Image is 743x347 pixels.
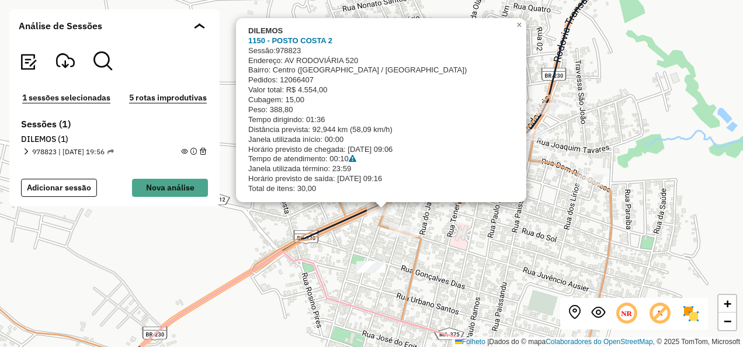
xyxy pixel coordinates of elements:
div: Janela utilizada término: 23:59 [248,164,512,174]
div: Horário previsto de chegada: [DATE] 09:06 [248,145,512,155]
a: Ampliar [718,295,736,313]
button: Centralizar mapa no depósito ou ponto de apoio [568,306,582,322]
div: Tempo dirigindo: 01:36 [248,115,512,125]
strong: DILEMOS [248,26,283,35]
span: × [516,20,522,30]
div: Bairro: Centro ([GEOGRAPHIC_DATA] / [GEOGRAPHIC_DATA]) [248,65,512,75]
div: Dados do © mapa , © 2025 TomTom, Microsoft [452,337,743,347]
span: + [724,296,731,311]
button: Exibir sessão original [591,306,605,322]
a: Colaboradores do OpenStreetMap [546,338,652,346]
span: Exibir rótulo [648,301,672,326]
div: Total de itens: 30,00 [248,184,512,194]
span: 978823 [276,46,301,55]
img: Exibir/Ocultar setores [682,304,700,323]
button: Visualizar Romaneio Exportadas [56,51,75,72]
button: 1 sessões selecionadas [19,91,114,105]
div: Pedidos: 12066407 [248,75,512,85]
div: Endereço: AV RODOVIÁRIA 520 [248,56,512,66]
a: Diminuir o zoom [718,313,736,330]
div: Janela utilizada início: 00:00 [248,135,512,145]
a: 1150 - POSTO COSTA 2 [248,36,332,45]
div: Horário previsto de saída: [DATE] 09:16 [248,174,512,184]
span: Análise de Sessões [19,19,102,33]
font: Valor total: R$ 4.554,00 [248,85,327,94]
button: Visualizar relatório de Roteirização Exportadas [19,51,37,72]
h6: Sessões (1) [21,119,208,130]
div: Peso: 388,80 [248,105,512,115]
button: 5 rotas improdutivas [126,91,210,105]
div: Cubagem: 15,00 [248,95,512,105]
a: Folheto [455,338,485,346]
a: Sem service time [349,154,356,163]
span: − [724,314,731,328]
a: Fechar pop-up [512,18,526,32]
button: Nova análise [132,179,208,197]
span: Ocultar NR [614,301,639,326]
div: Atividade não roteirizada - JOTA BEBIDA [356,261,386,273]
font: 978823 | [DATE] 19:56 [32,147,105,156]
h6: DILEMOS (1) [21,134,208,145]
font: Tempo de atendimento: 00:10 [248,154,349,163]
span: | [487,338,489,346]
button: Adicionar sessão [21,179,97,197]
div: Sessão: [248,46,512,56]
div: Distância prevista: 92,944 km (58,09 km/h) [248,125,512,135]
